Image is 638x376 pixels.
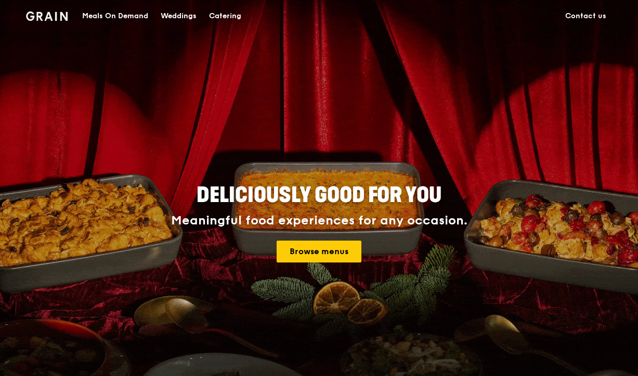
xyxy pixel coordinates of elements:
div: Meals On Demand [82,1,148,32]
a: Weddings [154,1,203,32]
div: Catering [209,1,241,32]
span: Deliciously good for you [197,183,441,208]
div: Meaningful food experiences for any occasion. [132,214,506,228]
div: Weddings [161,1,197,32]
a: Contact us [559,1,613,32]
a: Catering [203,1,248,32]
img: Grain [26,11,68,21]
a: Browse menus [277,241,361,262]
